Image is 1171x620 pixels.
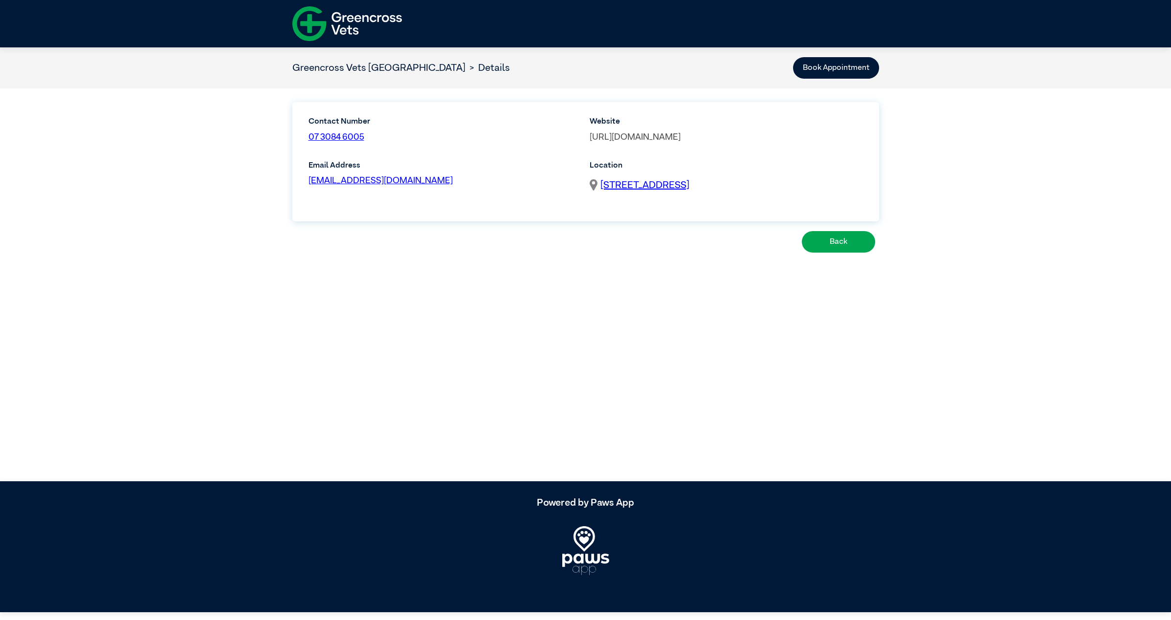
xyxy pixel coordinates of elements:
h5: Powered by Paws App [292,497,879,509]
button: Book Appointment [793,57,879,79]
label: Location [590,160,863,171]
label: Email Address [309,160,582,171]
a: [STREET_ADDRESS] [600,178,689,192]
span: [STREET_ADDRESS] [600,180,689,190]
button: Back [802,231,875,253]
img: PawsApp [562,526,609,575]
img: f-logo [292,2,402,45]
li: Details [465,61,510,75]
a: [EMAIL_ADDRESS][DOMAIN_NAME] [309,176,453,185]
a: 07 3084 6005 [309,133,364,142]
label: Website [590,116,863,128]
label: Contact Number [309,116,440,128]
a: [URL][DOMAIN_NAME] [590,133,681,142]
nav: breadcrumb [292,61,510,75]
a: Greencross Vets [GEOGRAPHIC_DATA] [292,63,465,73]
